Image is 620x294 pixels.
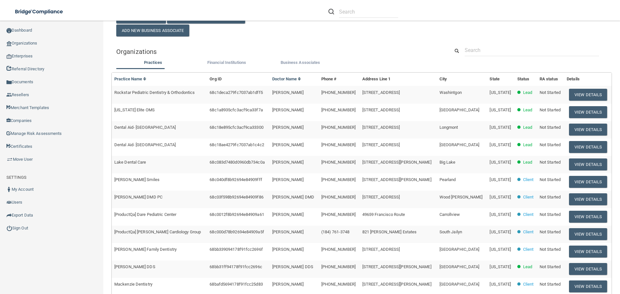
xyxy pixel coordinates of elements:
[193,59,260,66] label: Financial Institutions
[540,142,561,147] span: Not Started
[362,229,417,234] span: 821 [PERSON_NAME] Estates
[6,54,12,59] img: enterprise.0d942306.png
[569,193,607,205] button: View Details
[523,141,532,149] p: Lead
[321,160,356,165] span: [PHONE_NUMBER]
[439,177,456,182] span: Pearland
[487,73,514,86] th: State
[328,9,334,15] img: ic-search.3b580494.png
[116,59,190,68] li: Practices
[523,228,534,236] p: Client
[210,142,264,147] span: 68c18ae4279fc7037ab1c4c2
[207,60,246,65] span: Financial Institutions
[263,59,337,68] li: Business Associate
[540,177,561,182] span: Not Started
[190,59,263,68] li: Financial Institutions
[439,264,480,269] span: [GEOGRAPHIC_DATA]
[114,90,195,95] span: Rockstar Pediatric Dentistry & Orthodontics
[272,107,304,112] span: [PERSON_NAME]
[272,247,304,252] span: [PERSON_NAME]
[437,73,487,86] th: City
[490,264,511,269] span: [US_STATE]
[439,195,483,199] span: Wood [PERSON_NAME]
[540,195,561,199] span: Not Started
[569,228,607,240] button: View Details
[321,107,356,112] span: [PHONE_NUMBER]
[272,160,304,165] span: [PERSON_NAME]
[6,200,12,205] img: icon-users.e205127d.png
[6,28,12,33] img: ic_dashboard_dark.d01f4a41.png
[490,177,511,182] span: [US_STATE]
[362,125,400,130] span: [STREET_ADDRESS]
[321,125,356,130] span: [PHONE_NUMBER]
[339,6,398,18] input: Search
[267,59,334,66] label: Business Associates
[439,160,456,165] span: Big Lake
[362,177,431,182] span: [STREET_ADDRESS][PERSON_NAME]
[439,142,480,147] span: [GEOGRAPHIC_DATA]
[490,125,511,130] span: [US_STATE]
[569,89,607,101] button: View Details
[272,90,304,95] span: [PERSON_NAME]
[321,212,356,217] span: [PHONE_NUMBER]
[490,282,511,287] span: [US_STATE]
[321,142,356,147] span: [PHONE_NUMBER]
[114,195,162,199] span: [PERSON_NAME] DMD PC
[490,142,511,147] span: [US_STATE]
[362,160,431,165] span: [STREET_ADDRESS][PERSON_NAME]
[6,80,12,85] img: icon-documents.8dae5593.png
[114,264,155,269] span: [PERSON_NAME] DDS
[362,142,400,147] span: [STREET_ADDRESS]
[144,60,162,65] span: Practices
[116,25,189,36] button: Add New Business Associate
[569,246,607,258] button: View Details
[210,90,263,95] span: 68c1deca279fc7037ab1dff5
[490,90,511,95] span: [US_STATE]
[272,76,301,81] a: Doctor Name
[114,125,176,130] span: Dental Aid- [GEOGRAPHIC_DATA]
[362,212,405,217] span: 49659 Francisco Route
[490,212,511,217] span: [US_STATE]
[6,92,12,97] img: ic_reseller.de258add.png
[319,73,360,86] th: Phone #
[569,158,607,170] button: View Details
[114,212,176,217] span: [ProductQa] Dare Pediatric Center
[439,125,458,130] span: Longmont
[523,280,534,288] p: Client
[515,73,537,86] th: Status
[439,212,460,217] span: Carrollview
[362,195,400,199] span: [STREET_ADDRESS]
[360,73,437,86] th: Address Line 1
[569,106,607,118] button: View Details
[490,229,511,234] span: [US_STATE]
[6,174,26,181] label: SETTINGS
[210,247,263,252] span: 68bb339094178f91fcc2696f
[540,90,561,95] span: Not Started
[210,282,263,287] span: 68bafd5694178f91fcc25d83
[362,264,431,269] span: [STREET_ADDRESS][PERSON_NAME]
[272,142,304,147] span: [PERSON_NAME]
[6,225,12,231] img: ic_power_dark.7ecde6b1.png
[114,229,201,234] span: [ProductQa] [PERSON_NAME] Cardiology Group
[6,187,12,192] img: ic_user_dark.df1a06c3.png
[523,106,532,114] p: Lead
[439,229,462,234] span: South Jailyn
[540,229,561,234] span: Not Started
[540,212,561,217] span: Not Started
[490,247,511,252] span: [US_STATE]
[569,176,607,188] button: View Details
[119,59,187,66] label: Practices
[272,229,304,234] span: [PERSON_NAME]
[210,264,262,269] span: 68bb31ff94178f91fcc2696c
[321,90,356,95] span: [PHONE_NUMBER]
[114,76,147,81] a: Practice Name
[321,195,356,199] span: [PHONE_NUMBER]
[6,41,12,46] img: organization-icon.f8decf85.png
[362,107,400,112] span: [STREET_ADDRESS]
[321,264,356,269] span: [PHONE_NUMBER]
[321,247,356,252] span: [PHONE_NUMBER]
[523,176,534,184] p: Client
[523,89,532,96] p: Lead
[272,125,304,130] span: [PERSON_NAME]
[210,160,264,165] span: 68c083d7480d0960db734c0a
